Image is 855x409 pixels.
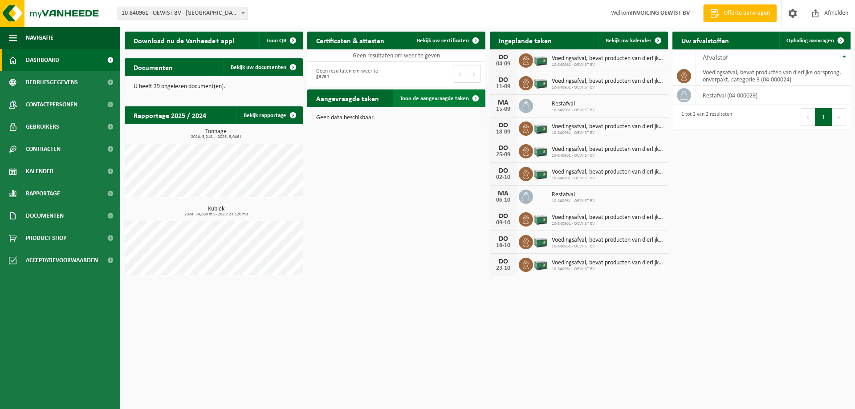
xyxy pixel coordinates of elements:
span: Voedingsafval, bevat producten van dierlijke oorsprong, onverpakt, categorie 3 [552,146,664,153]
div: 09-10 [494,220,512,226]
span: 10-840961 - OEWIST BV [552,130,664,136]
p: U heeft 39 ongelezen document(en). [134,84,294,90]
div: DO [494,77,512,84]
span: Voedingsafval, bevat producten van dierlijke oorsprong, onverpakt, categorie 3 [552,237,664,244]
span: Bedrijfsgegevens [26,71,78,93]
div: 15-09 [494,106,512,113]
h2: Rapportage 2025 / 2024 [125,106,215,124]
div: 06-10 [494,197,512,203]
span: Dashboard [26,49,59,71]
span: Toon de aangevraagde taken [400,96,469,101]
span: Voedingsafval, bevat producten van dierlijke oorsprong, onverpakt, categorie 3 [552,214,664,221]
span: Rapportage [26,182,60,205]
div: 02-10 [494,174,512,181]
span: Toon QR [266,38,286,44]
span: Bekijk uw certificaten [417,38,469,44]
div: 1 tot 2 van 2 resultaten [677,107,732,127]
a: Offerte aanvragen [703,4,777,22]
h2: Download nu de Vanheede+ app! [125,32,244,49]
div: 23-10 [494,265,512,271]
div: MA [494,190,512,197]
div: 25-09 [494,152,512,158]
a: Ophaling aanvragen [779,32,850,49]
span: Restafval [552,101,595,108]
span: 10-840961 - OEWIST BV [552,244,664,249]
button: Next [832,108,846,126]
div: 18-09 [494,129,512,135]
a: Bekijk rapportage [236,106,302,124]
div: DO [494,167,512,174]
span: 10-840961 - OEWIST BV [552,198,595,204]
div: Geen resultaten om weer te geven [312,64,392,84]
span: 10-840961 - OEWIST BV [552,267,664,272]
button: Next [467,65,481,83]
img: PB-LB-0680-HPE-GN-01 [533,143,548,158]
div: DO [494,235,512,243]
span: Kalender [26,160,53,182]
td: voedingsafval, bevat producten van dierlijke oorsprong, onverpakt, categorie 3 (04-000024) [696,66,851,86]
h2: Certificaten & attesten [307,32,393,49]
div: 04-09 [494,61,512,67]
span: Bekijk uw kalender [606,38,651,44]
button: Toon QR [259,32,302,49]
div: 16-10 [494,243,512,249]
span: Documenten [26,205,64,227]
span: 10-840961 - OEWIST BV [552,221,664,227]
div: DO [494,54,512,61]
span: 10-840961 - OEWIST BV [552,108,595,113]
span: 10-840961 - OEWIST BV [552,62,664,68]
a: Bekijk uw documenten [224,58,302,76]
h2: Ingeplande taken [490,32,561,49]
h2: Aangevraagde taken [307,89,388,107]
h2: Documenten [125,58,182,76]
img: PB-LB-0680-HPE-GN-01 [533,120,548,135]
span: 2024: 3,218 t - 2025: 3,046 t [129,135,303,139]
h2: Uw afvalstoffen [672,32,738,49]
img: PB-LB-0680-HPE-GN-01 [533,75,548,90]
div: MA [494,99,512,106]
button: 1 [815,108,832,126]
span: 10-840961 - OEWIST BV [552,153,664,158]
p: Geen data beschikbaar. [316,115,476,121]
img: PB-LB-0680-HPE-GN-01 [533,52,548,67]
span: Voedingsafval, bevat producten van dierlijke oorsprong, onverpakt, categorie 3 [552,123,664,130]
td: Geen resultaten om weer te geven [307,49,485,62]
h3: Kubiek [129,206,303,217]
img: PB-LB-0680-HPE-GN-01 [533,166,548,181]
span: Bekijk uw documenten [231,65,286,70]
span: Navigatie [26,27,53,49]
span: 2024: 34,680 m3 - 2025: 23,120 m3 [129,212,303,217]
a: Bekijk uw certificaten [410,32,484,49]
span: Offerte aanvragen [721,9,772,18]
span: 10-840961 - OEWIST BV [552,176,664,181]
span: Contracten [26,138,61,160]
span: Contactpersonen [26,93,77,116]
span: Voedingsafval, bevat producten van dierlijke oorsprong, onverpakt, categorie 3 [552,169,664,176]
div: DO [494,213,512,220]
div: DO [494,122,512,129]
span: Ophaling aanvragen [786,38,834,44]
div: 11-09 [494,84,512,90]
span: 10-840961 - OEWIST BV - OOSTNIEUWKERKE [118,7,248,20]
h3: Tonnage [129,129,303,139]
button: Previous [453,65,467,83]
a: Toon de aangevraagde taken [393,89,484,107]
span: 10-840961 - OEWIST BV [552,85,664,90]
button: Previous [801,108,815,126]
span: Acceptatievoorwaarden [26,249,98,271]
img: PB-LB-0680-HPE-GN-01 [533,256,548,271]
div: DO [494,145,512,152]
span: Product Shop [26,227,66,249]
td: restafval (04-000029) [696,86,851,105]
img: PB-LB-0680-HPE-GN-01 [533,234,548,249]
span: Gebruikers [26,116,59,138]
span: Voedingsafval, bevat producten van dierlijke oorsprong, onverpakt, categorie 3 [552,259,664,267]
span: Restafval [552,191,595,198]
span: Voedingsafval, bevat producten van dierlijke oorsprong, onverpakt, categorie 3 [552,55,664,62]
strong: INVOICING OEWIST BV [631,10,690,16]
img: PB-LB-0680-HPE-GN-01 [533,211,548,226]
div: DO [494,258,512,265]
span: Afvalstof [703,54,728,61]
span: Voedingsafval, bevat producten van dierlijke oorsprong, onverpakt, categorie 3 [552,78,664,85]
